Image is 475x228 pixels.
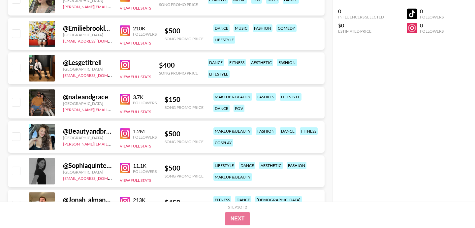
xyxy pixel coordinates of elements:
div: [GEOGRAPHIC_DATA] [63,32,112,37]
div: Step 1 of 2 [228,205,247,210]
div: music [234,24,249,32]
div: dance [208,59,224,66]
div: Song Promo Price [165,36,204,41]
a: [EMAIL_ADDRESS][DOMAIN_NAME] [63,72,129,78]
div: $ 450 [165,198,204,207]
div: fitness [228,59,246,66]
div: makeup & beauty [213,127,252,135]
a: [PERSON_NAME][EMAIL_ADDRESS][DOMAIN_NAME] [63,3,161,9]
div: makeup & beauty [213,93,252,101]
div: pov [234,105,244,112]
img: Instagram [120,94,130,105]
div: @ Emiliebrooklyn_ [63,24,112,32]
div: Followers [133,100,157,105]
div: fashion [256,93,276,101]
div: 210K [133,25,157,32]
button: View Full Stats [120,6,151,11]
div: dance [213,105,230,112]
div: Song Promo Price [159,2,198,7]
div: Song Promo Price [159,71,198,76]
div: fashion [253,24,272,32]
div: @ Jonah_almanzar [63,196,112,204]
div: aesthetic [250,59,273,66]
div: @ Sophiaquintero06 [63,161,112,170]
img: Instagram [120,25,130,36]
img: Instagram [120,128,130,139]
div: $ 150 [165,95,204,104]
div: [GEOGRAPHIC_DATA] [63,170,112,175]
div: [GEOGRAPHIC_DATA] [63,135,112,140]
iframe: Drift Widget Chat Controller [442,195,467,220]
div: Followers [420,29,444,34]
div: dance [235,196,251,204]
div: @ Lesgetitrell [63,58,112,67]
div: lifestyle [208,70,230,78]
div: 213K [133,197,157,203]
div: dance [239,162,255,169]
img: Instagram [120,60,130,70]
div: Influencers Selected [338,15,384,19]
div: Followers [420,15,444,19]
div: [DEMOGRAPHIC_DATA] [255,196,302,204]
div: Followers [133,135,157,140]
div: Followers [133,32,157,37]
button: View Full Stats [120,144,151,148]
div: $0 [338,22,384,29]
div: 0 [420,8,444,15]
div: aesthetic [259,162,283,169]
div: fashion [256,127,276,135]
div: Song Promo Price [165,139,204,144]
div: @ nateandgrace [63,93,112,101]
div: makeup & beauty [213,173,252,181]
div: cosplay [213,139,233,147]
div: lifestyle [213,36,235,44]
div: fashion [287,162,306,169]
button: Next [225,212,250,225]
div: 1.2M [133,128,157,135]
img: Instagram [120,197,130,208]
div: $ 400 [159,61,198,69]
div: lifestyle [280,93,301,101]
div: [GEOGRAPHIC_DATA] [63,67,112,72]
div: fitness [213,196,231,204]
div: $ 500 [165,27,204,35]
div: 3.7K [133,94,157,100]
div: $ 500 [165,130,204,138]
img: Instagram [120,163,130,173]
button: View Full Stats [120,41,151,46]
div: Estimated Price [338,29,384,34]
div: 0 [338,8,384,15]
div: dance [213,24,230,32]
a: [PERSON_NAME][EMAIL_ADDRESS][DOMAIN_NAME] [63,106,161,112]
a: [EMAIL_ADDRESS][DOMAIN_NAME] [63,175,129,181]
div: 0 [420,22,444,29]
div: comedy [276,24,297,32]
div: fashion [277,59,297,66]
div: Song Promo Price [165,105,204,110]
button: View Full Stats [120,74,151,79]
div: 11.1K [133,162,157,169]
div: [GEOGRAPHIC_DATA] [63,101,112,106]
div: $ 500 [165,164,204,172]
div: lifestyle [213,162,235,169]
div: Followers [133,169,157,174]
div: fitness [300,127,318,135]
div: dance [280,127,296,135]
a: [PERSON_NAME][EMAIL_ADDRESS][DOMAIN_NAME] [63,140,161,147]
button: View Full Stats [120,109,151,114]
button: View Full Stats [120,178,151,183]
a: [EMAIL_ADDRESS][DOMAIN_NAME] [63,37,129,44]
div: Song Promo Price [165,174,204,179]
div: @ Beautyandbrainswithatwist [63,127,112,135]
